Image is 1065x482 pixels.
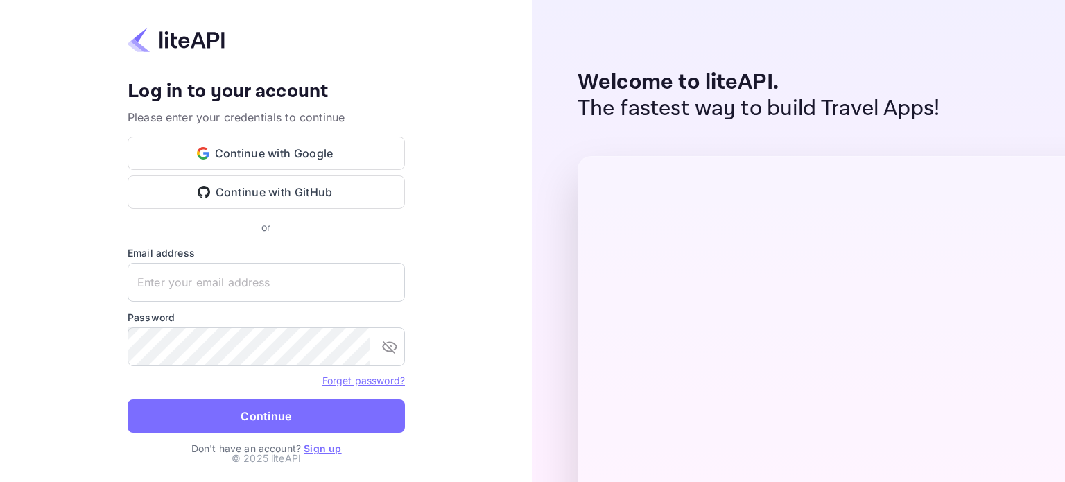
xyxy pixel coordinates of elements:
p: Don't have an account? [128,441,405,456]
p: © 2025 liteAPI [232,451,301,465]
button: toggle password visibility [376,333,404,361]
img: liteapi [128,26,225,53]
label: Email address [128,246,405,260]
p: The fastest way to build Travel Apps! [578,96,940,122]
input: Enter your email address [128,263,405,302]
p: Please enter your credentials to continue [128,109,405,126]
label: Password [128,310,405,325]
button: Continue [128,399,405,433]
a: Forget password? [322,375,405,386]
button: Continue with Google [128,137,405,170]
a: Sign up [304,442,341,454]
button: Continue with GitHub [128,175,405,209]
p: Welcome to liteAPI. [578,69,940,96]
a: Forget password? [322,373,405,387]
h4: Log in to your account [128,80,405,104]
p: or [261,220,270,234]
